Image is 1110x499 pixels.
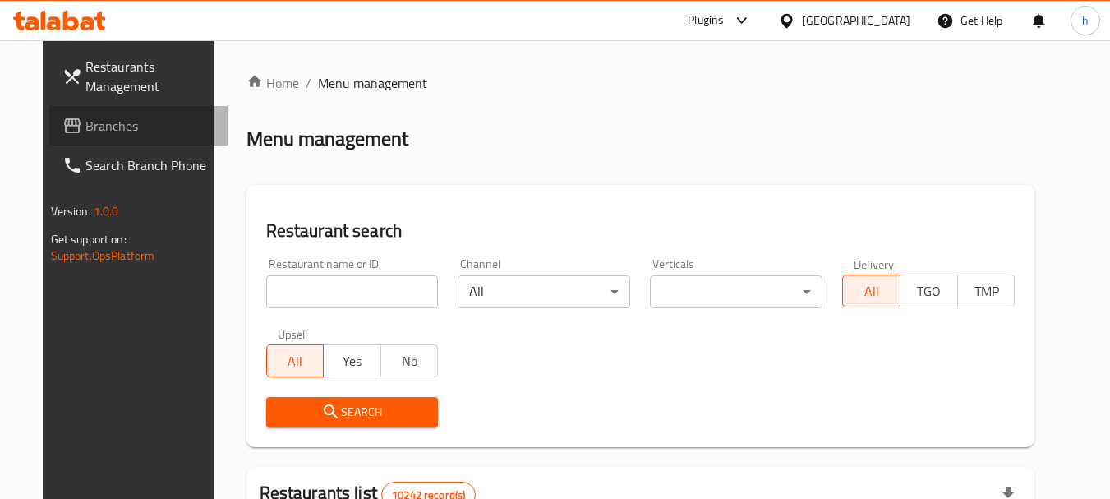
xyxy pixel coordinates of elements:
[85,116,215,136] span: Branches
[802,12,910,30] div: [GEOGRAPHIC_DATA]
[850,280,894,303] span: All
[907,280,951,303] span: TGO
[49,47,228,106] a: Restaurants Management
[380,344,439,377] button: No
[85,155,215,175] span: Search Branch Phone
[246,73,1035,93] nav: breadcrumb
[458,275,630,308] div: All
[688,11,724,30] div: Plugins
[318,73,427,93] span: Menu management
[388,349,432,373] span: No
[957,275,1016,307] button: TMP
[266,397,439,427] button: Search
[323,344,381,377] button: Yes
[900,275,958,307] button: TGO
[965,280,1009,303] span: TMP
[85,57,215,96] span: Restaurants Management
[278,328,308,340] label: Upsell
[246,73,299,93] a: Home
[330,349,375,373] span: Yes
[49,146,228,185] a: Search Branch Phone
[266,344,325,377] button: All
[49,106,228,146] a: Branches
[1082,12,1089,30] span: h
[274,349,318,373] span: All
[94,201,119,222] span: 1.0.0
[279,402,426,423] span: Search
[854,258,895,270] label: Delivery
[51,201,91,222] span: Version:
[266,219,1016,243] h2: Restaurant search
[51,245,155,266] a: Support.OpsPlatform
[266,275,439,308] input: Search for restaurant name or ID..
[650,275,822,308] div: ​
[842,275,900,307] button: All
[51,229,127,250] span: Get support on:
[246,126,408,152] h2: Menu management
[306,73,311,93] li: /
